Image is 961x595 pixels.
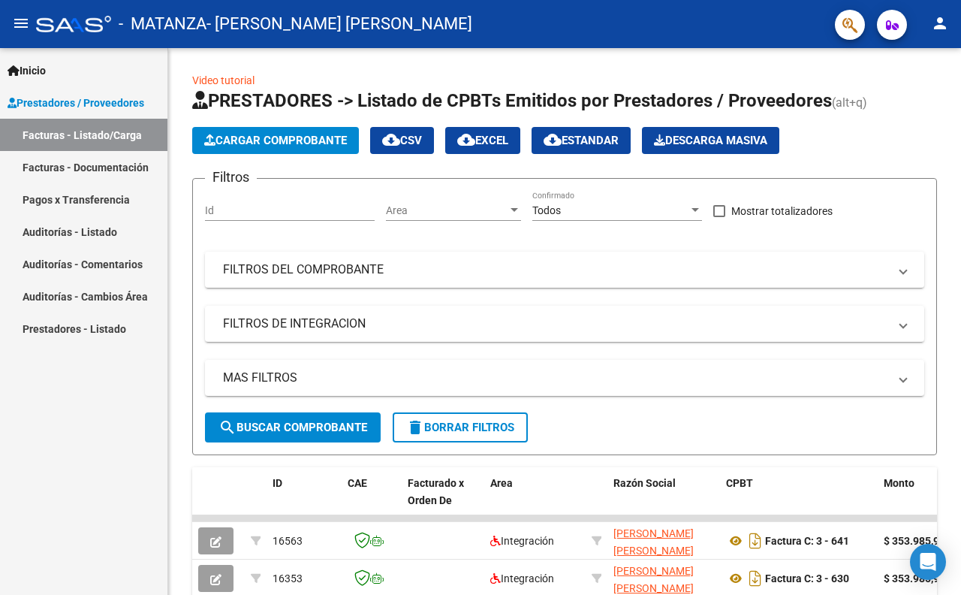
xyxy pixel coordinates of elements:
div: 20228368270 [613,525,714,557]
button: Buscar Comprobante [205,412,381,442]
strong: $ 353.985,98 [884,535,945,547]
span: EXCEL [457,134,508,147]
span: Facturado x Orden De [408,477,464,506]
mat-icon: person [931,14,949,32]
span: Borrar Filtros [406,421,514,434]
span: Integración [490,535,554,547]
span: Mostrar totalizadores [731,202,833,220]
span: CPBT [726,477,753,489]
span: Monto [884,477,914,489]
datatable-header-cell: Facturado x Orden De [402,467,484,533]
span: [PERSON_NAME] [PERSON_NAME] [613,527,694,557]
button: Borrar Filtros [393,412,528,442]
mat-panel-title: MAS FILTROS [223,370,888,386]
datatable-header-cell: CPBT [720,467,878,533]
datatable-header-cell: CAE [342,467,402,533]
i: Descargar documento [746,566,765,590]
mat-icon: cloud_download [382,131,400,149]
app-download-masive: Descarga masiva de comprobantes (adjuntos) [642,127,779,154]
button: Cargar Comprobante [192,127,359,154]
span: ID [273,477,282,489]
div: Open Intercom Messenger [910,544,946,580]
span: Razón Social [613,477,676,489]
span: Area [490,477,513,489]
button: Descarga Masiva [642,127,779,154]
mat-icon: search [218,418,236,436]
mat-icon: cloud_download [457,131,475,149]
span: Prestadores / Proveedores [8,95,144,111]
mat-panel-title: FILTROS DEL COMPROBANTE [223,261,888,278]
span: - MATANZA [119,8,206,41]
span: Buscar Comprobante [218,421,367,434]
h3: Filtros [205,167,257,188]
datatable-header-cell: ID [267,467,342,533]
span: CAE [348,477,367,489]
a: Video tutorial [192,74,255,86]
mat-expansion-panel-header: FILTROS DE INTEGRACION [205,306,924,342]
span: Cargar Comprobante [204,134,347,147]
span: - [PERSON_NAME] [PERSON_NAME] [206,8,472,41]
mat-icon: delete [406,418,424,436]
button: Estandar [532,127,631,154]
span: 16353 [273,572,303,584]
span: Integración [490,572,554,584]
span: (alt+q) [832,95,867,110]
strong: Factura C: 3 - 641 [765,535,849,547]
span: Area [386,204,508,217]
mat-icon: menu [12,14,30,32]
mat-icon: cloud_download [544,131,562,149]
span: Todos [532,204,561,216]
span: Estandar [544,134,619,147]
span: CSV [382,134,422,147]
mat-expansion-panel-header: FILTROS DEL COMPROBANTE [205,252,924,288]
datatable-header-cell: Area [484,467,586,533]
i: Descargar documento [746,529,765,553]
button: CSV [370,127,434,154]
span: Inicio [8,62,46,79]
span: Descarga Masiva [654,134,767,147]
mat-expansion-panel-header: MAS FILTROS [205,360,924,396]
span: PRESTADORES -> Listado de CPBTs Emitidos por Prestadores / Proveedores [192,90,832,111]
mat-panel-title: FILTROS DE INTEGRACION [223,316,888,332]
button: EXCEL [445,127,520,154]
span: 16563 [273,535,303,547]
div: 20228368270 [613,563,714,594]
strong: $ 353.985,98 [884,572,945,584]
datatable-header-cell: Razón Social [607,467,720,533]
strong: Factura C: 3 - 630 [765,572,849,584]
span: [PERSON_NAME] [PERSON_NAME] [613,565,694,594]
